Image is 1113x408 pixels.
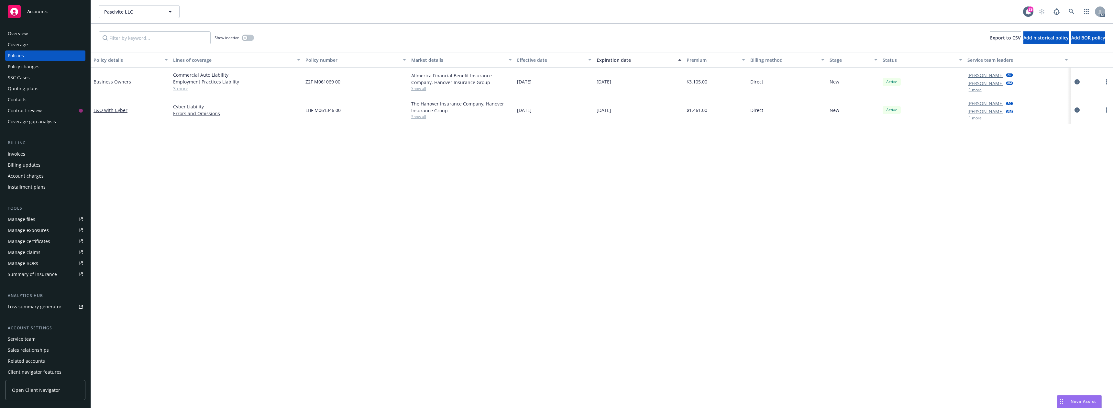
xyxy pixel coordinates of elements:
button: Add BOR policy [1071,31,1105,44]
button: Effective date [514,52,594,68]
div: Quoting plans [8,83,39,94]
span: Export to CSV [990,35,1021,41]
a: SSC Cases [5,72,85,83]
button: Nova Assist [1057,395,1102,408]
div: 29 [1028,6,1033,12]
a: Quoting plans [5,83,85,94]
input: Filter by keyword... [99,31,211,44]
a: circleInformation [1073,106,1081,114]
div: Drag to move [1057,395,1065,408]
button: Service team leaders [965,52,1071,68]
a: Installment plans [5,182,85,192]
div: Account settings [5,325,85,331]
span: LHF M061346 00 [305,107,341,114]
span: Add BOR policy [1071,35,1105,41]
a: Start snowing [1035,5,1048,18]
div: Policy details [94,57,161,63]
div: Summary of insurance [8,269,57,280]
a: Summary of insurance [5,269,85,280]
div: SSC Cases [8,72,30,83]
div: Manage claims [8,247,40,258]
a: 3 more [173,85,300,92]
span: Active [885,107,898,113]
button: 1 more [969,116,982,120]
div: Stage [830,57,870,63]
div: Premium [687,57,738,63]
a: Manage files [5,214,85,225]
span: Pascivite LLC [104,8,160,15]
div: Analytics hub [5,292,85,299]
div: Service team leaders [967,57,1061,63]
div: Expiration date [597,57,674,63]
a: [PERSON_NAME] [967,100,1004,107]
span: Direct [750,107,763,114]
span: Direct [750,78,763,85]
a: Report a Bug [1050,5,1063,18]
a: E&O with Cyber [94,107,127,113]
span: $3,105.00 [687,78,707,85]
button: Stage [827,52,880,68]
button: Status [880,52,965,68]
div: Manage files [8,214,35,225]
div: Account charges [8,171,44,181]
a: Service team [5,334,85,344]
div: Contract review [8,105,42,116]
div: Allmerica Financial Benefit Insurance Company, Hanover Insurance Group [411,72,512,86]
a: Policies [5,50,85,61]
span: Nova Assist [1071,399,1096,404]
button: Pascivite LLC [99,5,180,18]
span: Active [885,79,898,85]
div: Manage exposures [8,225,49,236]
div: Client navigator features [8,367,61,377]
span: Show all [411,114,512,119]
a: Contract review [5,105,85,116]
div: Market details [411,57,505,63]
a: Sales relationships [5,345,85,355]
div: Coverage [8,39,28,50]
button: Policy number [303,52,409,68]
span: New [830,78,839,85]
span: Z2F M061069 00 [305,78,340,85]
div: Billing updates [8,160,40,170]
div: Tools [5,205,85,212]
a: Policy changes [5,61,85,72]
a: Coverage gap analysis [5,116,85,127]
a: more [1103,78,1110,86]
span: [DATE] [597,107,611,114]
button: Market details [409,52,514,68]
div: Status [883,57,955,63]
div: Policies [8,50,24,61]
div: Manage certificates [8,236,50,247]
a: [PERSON_NAME] [967,108,1004,115]
div: Installment plans [8,182,46,192]
a: Related accounts [5,356,85,366]
div: Invoices [8,149,25,159]
a: Overview [5,28,85,39]
a: [PERSON_NAME] [967,80,1004,87]
a: Commercial Auto Liability [173,72,300,78]
div: Service team [8,334,36,344]
a: Manage exposures [5,225,85,236]
div: Contacts [8,94,27,105]
div: Sales relationships [8,345,49,355]
a: Manage certificates [5,236,85,247]
a: Billing updates [5,160,85,170]
div: The Hanover Insurance Company, Hanover Insurance Group [411,100,512,114]
div: Manage BORs [8,258,38,269]
div: Related accounts [8,356,45,366]
div: Effective date [517,57,584,63]
a: [PERSON_NAME] [967,72,1004,79]
span: New [830,107,839,114]
a: Loss summary generator [5,302,85,312]
div: Overview [8,28,28,39]
a: Employment Practices Liability [173,78,300,85]
div: Lines of coverage [173,57,293,63]
button: Add historical policy [1023,31,1069,44]
button: Export to CSV [990,31,1021,44]
a: Account charges [5,171,85,181]
a: Cyber Liability [173,103,300,110]
span: [DATE] [517,78,532,85]
button: Expiration date [594,52,684,68]
span: Accounts [27,9,48,14]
